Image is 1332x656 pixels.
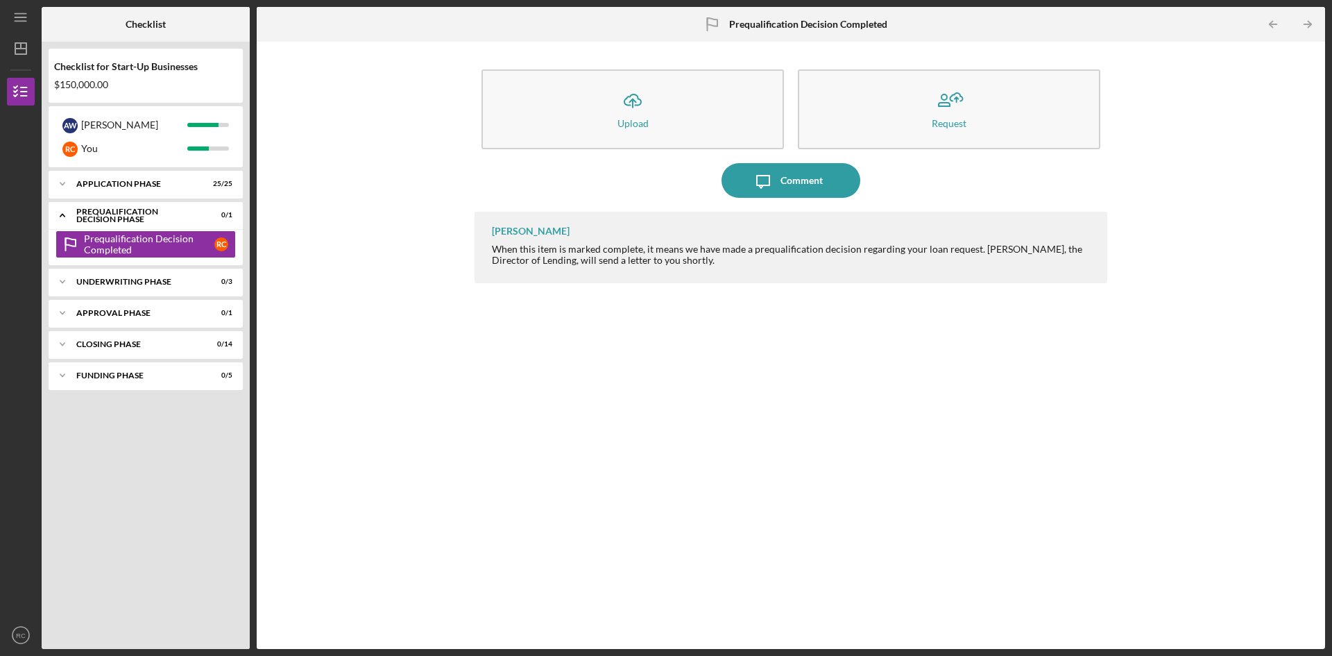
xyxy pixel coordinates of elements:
[76,208,198,224] div: Prequalification Decision Phase
[207,309,232,317] div: 0 / 1
[617,118,649,128] div: Upload
[16,632,26,639] text: RC
[84,233,214,255] div: Prequalification Decision Completed
[54,61,237,72] div: Checklist for Start-Up Businesses
[207,278,232,286] div: 0 / 3
[492,226,570,237] div: [PERSON_NAME]
[7,621,35,649] button: RC
[81,137,187,160] div: You
[932,118,966,128] div: Request
[81,113,187,137] div: [PERSON_NAME]
[76,309,198,317] div: Approval Phase
[492,244,1093,266] div: When this item is marked complete, it means we have made a prequalification decision regarding yo...
[126,19,166,30] b: Checklist
[729,19,887,30] b: Prequalification Decision Completed
[721,163,860,198] button: Comment
[207,371,232,380] div: 0 / 5
[62,118,78,133] div: A W
[207,340,232,348] div: 0 / 14
[207,211,232,219] div: 0 / 1
[76,278,198,286] div: Underwriting Phase
[76,340,198,348] div: Closing Phase
[55,230,236,258] a: Prequalification Decision CompletedRC
[798,69,1100,149] button: Request
[62,142,78,157] div: R C
[54,79,237,90] div: $150,000.00
[207,180,232,188] div: 25 / 25
[780,163,823,198] div: Comment
[481,69,784,149] button: Upload
[76,371,198,380] div: Funding Phase
[214,237,228,251] div: R C
[76,180,198,188] div: Application Phase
